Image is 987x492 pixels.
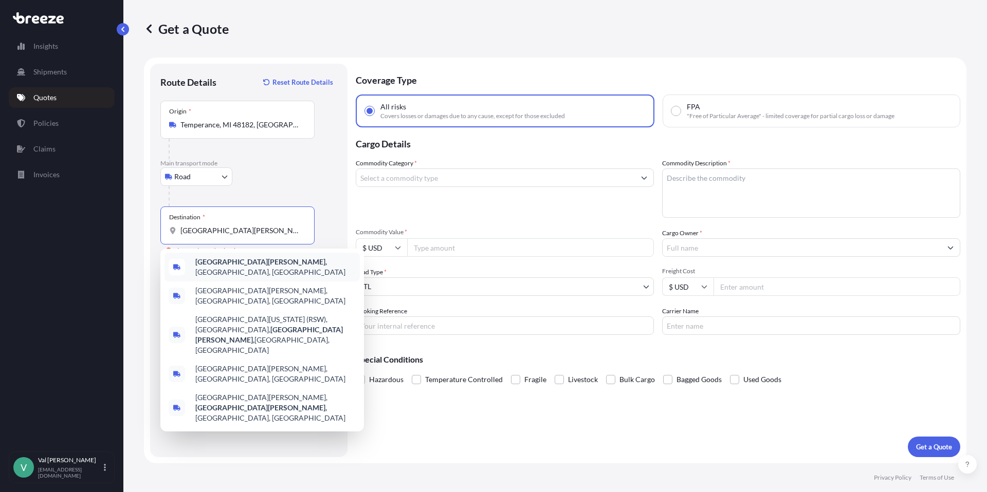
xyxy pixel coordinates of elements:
[356,127,960,158] p: Cargo Details
[195,286,356,306] span: [GEOGRAPHIC_DATA][PERSON_NAME], [GEOGRAPHIC_DATA], [GEOGRAPHIC_DATA]
[687,112,894,120] span: "Free of Particular Average" - limited coverage for partial cargo loss or damage
[369,372,404,387] span: Hazardous
[144,21,229,37] p: Get a Quote
[195,403,327,412] b: [GEOGRAPHIC_DATA][PERSON_NAME],
[356,355,960,364] p: Special Conditions
[662,228,702,238] label: Cargo Owner
[635,168,653,187] button: Show suggestions
[180,225,302,236] input: Destination
[169,107,191,116] div: Origin
[356,267,387,277] span: Load Type
[21,462,27,472] span: V
[356,306,407,316] label: Booking Reference
[380,102,406,112] span: All risks
[916,442,952,452] p: Get a Quote
[874,474,911,482] p: Privacy Policy
[195,314,356,355] span: [GEOGRAPHIC_DATA][US_STATE] (RSW), [GEOGRAPHIC_DATA], [GEOGRAPHIC_DATA], [GEOGRAPHIC_DATA]
[380,112,565,120] span: Covers losses or damages due to any cause, except for those excluded
[33,169,60,180] p: Invoices
[407,238,654,257] input: Type amount
[160,76,216,88] p: Route Details
[662,316,960,335] input: Enter name
[425,372,503,387] span: Temperature Controlled
[677,372,722,387] span: Bagged Goods
[941,238,960,257] button: Show suggestions
[160,159,337,167] p: Main transport mode
[180,120,302,130] input: Origin
[360,281,371,292] span: LTL
[33,144,56,154] p: Claims
[356,228,654,236] span: Commodity Value
[662,306,699,316] label: Carrier Name
[687,102,700,112] span: FPA
[714,277,960,296] input: Enter amount
[160,249,364,431] div: Show suggestions
[663,238,941,257] input: Full name
[195,257,356,277] span: [GEOGRAPHIC_DATA], [GEOGRAPHIC_DATA]
[174,172,191,182] span: Road
[33,67,67,77] p: Shipments
[662,158,730,168] label: Commodity Description
[662,267,960,275] span: Freight Cost
[195,364,356,384] span: [GEOGRAPHIC_DATA][PERSON_NAME], [GEOGRAPHIC_DATA], [GEOGRAPHIC_DATA]
[356,158,417,168] label: Commodity Category
[33,92,57,103] p: Quotes
[38,456,102,464] p: Val [PERSON_NAME]
[38,466,102,479] p: [EMAIL_ADDRESS][DOMAIN_NAME]
[356,316,654,335] input: Your internal reference
[619,372,655,387] span: Bulk Cargo
[195,257,327,266] b: [GEOGRAPHIC_DATA][PERSON_NAME],
[166,245,243,256] div: Please select a destination
[33,118,59,128] p: Policies
[169,213,205,221] div: Destination
[356,168,635,187] input: Select a commodity type
[524,372,546,387] span: Fragile
[160,167,232,186] button: Select transport
[920,474,954,482] p: Terms of Use
[568,372,598,387] span: Livestock
[272,77,333,87] p: Reset Route Details
[743,372,781,387] span: Used Goods
[33,41,58,51] p: Insights
[195,392,356,423] span: [GEOGRAPHIC_DATA][PERSON_NAME], [GEOGRAPHIC_DATA], [GEOGRAPHIC_DATA]
[356,64,960,94] p: Coverage Type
